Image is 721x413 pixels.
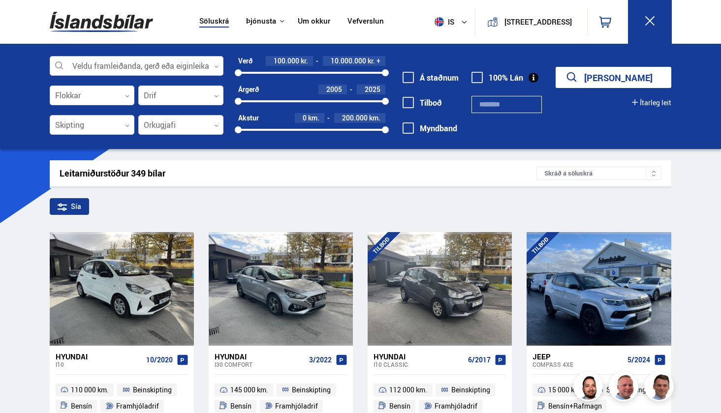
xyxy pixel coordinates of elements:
[326,85,342,94] span: 2005
[374,352,464,361] div: Hyundai
[435,17,444,27] img: svg+xml;base64,PHN2ZyB4bWxucz0iaHR0cDovL3d3dy53My5vcmcvMjAwMC9zdmciIHdpZHRoPSI1MTIiIGhlaWdodD0iNT...
[230,384,268,396] span: 145 000 km.
[60,168,537,178] div: Leitarniðurstöður 349 bílar
[71,400,92,412] span: Bensín
[347,17,384,27] a: Vefverslun
[215,352,305,361] div: Hyundai
[369,114,380,122] span: km.
[298,17,330,27] a: Um okkur
[481,8,581,36] a: [STREET_ADDRESS]
[533,352,623,361] div: Jeep
[50,198,89,215] div: Sía
[308,114,319,122] span: km.
[56,352,142,361] div: Hyundai
[403,124,457,133] label: Myndband
[533,361,623,368] div: Compass 4XE
[292,384,331,396] span: Beinskipting
[389,384,427,396] span: 112 000 km.
[431,7,475,36] button: is
[575,373,604,403] img: nhp88E3Fdnt1Opn2.png
[556,67,671,88] button: [PERSON_NAME]
[230,400,251,412] span: Bensín
[610,373,640,403] img: siFngHWaQ9KaOqBr.png
[471,73,523,82] label: 100% Lán
[548,384,582,396] span: 15 000 km.
[238,86,259,93] div: Árgerð
[116,400,159,412] span: Framhjóladrif
[548,400,602,412] span: Bensín+Rafmagn
[146,356,173,364] span: 10/2020
[431,17,455,27] span: is
[368,57,375,65] span: kr.
[627,356,650,364] span: 5/2024
[374,361,464,368] div: i10 CLASSIC
[646,373,675,403] img: FbJEzSuNWCJXmdc-.webp
[342,113,368,122] span: 200.000
[199,17,229,27] a: Söluskrá
[403,98,442,107] label: Tilboð
[133,384,172,396] span: Beinskipting
[238,114,259,122] div: Akstur
[71,384,109,396] span: 110 000 km.
[303,113,307,122] span: 0
[365,85,380,94] span: 2025
[502,18,574,26] button: [STREET_ADDRESS]
[301,57,308,65] span: kr.
[468,356,491,364] span: 6/2017
[389,400,410,412] span: Bensín
[238,57,252,65] div: Verð
[274,56,299,65] span: 100.000
[536,167,661,180] div: Skráð á söluskrá
[376,57,380,65] span: +
[246,17,276,26] button: Þjónusta
[435,400,477,412] span: Framhjóladrif
[8,4,37,33] button: Opna LiveChat spjallviðmót
[403,73,459,82] label: Á staðnum
[215,361,305,368] div: i30 COMFORT
[331,56,366,65] span: 10.000.000
[50,6,153,38] img: G0Ugv5HjCgRt.svg
[275,400,318,412] span: Framhjóladrif
[451,384,490,396] span: Beinskipting
[56,361,142,368] div: i10
[309,356,332,364] span: 3/2022
[632,99,671,107] button: Ítarleg leit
